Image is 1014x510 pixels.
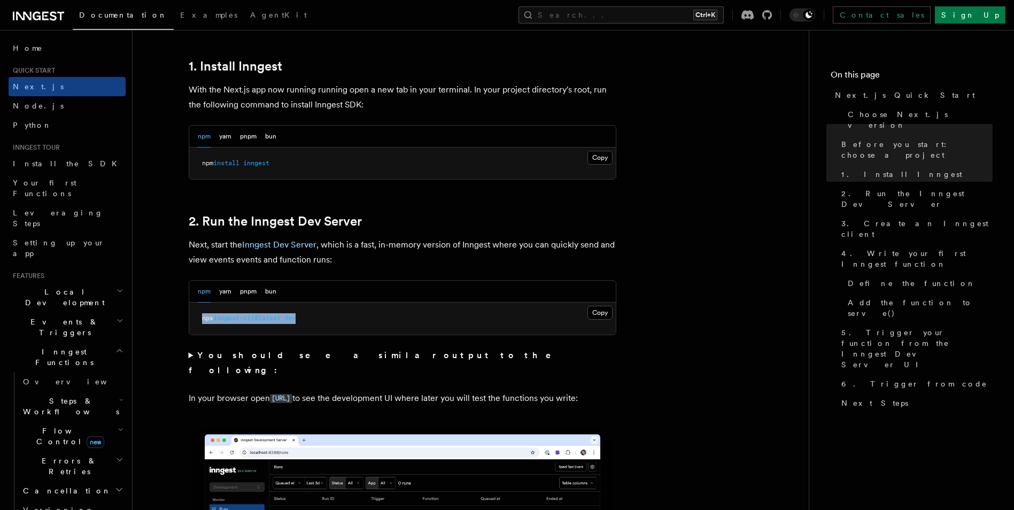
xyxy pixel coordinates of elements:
[848,278,976,289] span: Define the function
[270,394,292,403] code: [URL]
[9,346,115,368] span: Inngest Functions
[270,393,292,403] a: [URL]
[587,151,613,165] button: Copy
[837,323,993,374] a: 5. Trigger your function from the Inngest Dev Server UI
[265,126,276,148] button: bun
[240,126,257,148] button: pnpm
[240,281,257,303] button: pnpm
[693,10,717,20] kbd: Ctrl+K
[837,393,993,413] a: Next Steps
[841,248,993,269] span: 4. Write your first Inngest function
[833,6,931,24] a: Contact sales
[19,396,119,417] span: Steps & Workflows
[843,105,993,135] a: Choose Next.js version
[13,121,52,129] span: Python
[202,314,213,322] span: npx
[13,179,76,198] span: Your first Functions
[831,86,993,105] a: Next.js Quick Start
[841,398,908,408] span: Next Steps
[265,281,276,303] button: bun
[19,481,126,500] button: Cancellation
[9,38,126,58] a: Home
[180,11,237,19] span: Examples
[213,159,239,167] span: install
[587,306,613,320] button: Copy
[841,327,993,370] span: 5. Trigger your function from the Inngest Dev Server UI
[837,244,993,274] a: 4. Write your first Inngest function
[219,126,231,148] button: yarn
[9,173,126,203] a: Your first Functions
[13,43,43,53] span: Home
[189,82,616,112] p: With the Next.js app now running running open a new tab in your terminal. In your project directo...
[843,293,993,323] a: Add the function to serve()
[19,426,118,447] span: Flow Control
[174,3,244,29] a: Examples
[837,184,993,214] a: 2. Run the Inngest Dev Server
[789,9,815,21] button: Toggle dark mode
[79,11,167,19] span: Documentation
[9,203,126,233] a: Leveraging Steps
[19,391,126,421] button: Steps & Workflows
[9,342,126,372] button: Inngest Functions
[19,485,111,496] span: Cancellation
[189,348,616,378] summary: You should see a similar output to the following:
[9,154,126,173] a: Install the SDK
[202,159,213,167] span: npm
[23,377,133,386] span: Overview
[835,90,975,101] span: Next.js Quick Start
[935,6,1005,24] a: Sign Up
[13,208,103,228] span: Leveraging Steps
[9,143,60,152] span: Inngest tour
[13,102,64,110] span: Node.js
[213,314,281,322] span: inngest-cli@latest
[198,281,211,303] button: npm
[19,372,126,391] a: Overview
[250,11,307,19] span: AgentKit
[9,96,126,115] a: Node.js
[9,312,126,342] button: Events & Triggers
[243,159,269,167] span: inngest
[841,218,993,239] span: 3. Create an Inngest client
[189,214,362,229] a: 2. Run the Inngest Dev Server
[843,274,993,293] a: Define the function
[198,126,211,148] button: npm
[189,59,282,74] a: 1. Install Inngest
[242,239,316,250] a: Inngest Dev Server
[9,287,117,308] span: Local Development
[841,169,962,180] span: 1. Install Inngest
[837,165,993,184] a: 1. Install Inngest
[841,378,987,389] span: 6. Trigger from code
[13,82,64,91] span: Next.js
[518,6,724,24] button: Search...Ctrl+K
[841,188,993,210] span: 2. Run the Inngest Dev Server
[841,139,993,160] span: Before you start: choose a project
[284,314,296,322] span: dev
[837,214,993,244] a: 3. Create an Inngest client
[19,421,126,451] button: Flow Controlnew
[189,237,616,267] p: Next, start the , which is a fast, in-memory version of Inngest where you can quickly send and vi...
[9,272,44,280] span: Features
[244,3,313,29] a: AgentKit
[9,77,126,96] a: Next.js
[73,3,174,30] a: Documentation
[189,391,616,406] p: In your browser open to see the development UI where later you will test the functions you write:
[837,135,993,165] a: Before you start: choose a project
[848,297,993,319] span: Add the function to serve()
[219,281,231,303] button: yarn
[9,66,55,75] span: Quick start
[189,350,567,375] strong: You should see a similar output to the following:
[87,436,104,448] span: new
[9,115,126,135] a: Python
[837,374,993,393] a: 6. Trigger from code
[9,233,126,263] a: Setting up your app
[831,68,993,86] h4: On this page
[9,282,126,312] button: Local Development
[9,316,117,338] span: Events & Triggers
[19,455,116,477] span: Errors & Retries
[848,109,993,130] span: Choose Next.js version
[13,159,123,168] span: Install the SDK
[13,238,105,258] span: Setting up your app
[19,451,126,481] button: Errors & Retries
